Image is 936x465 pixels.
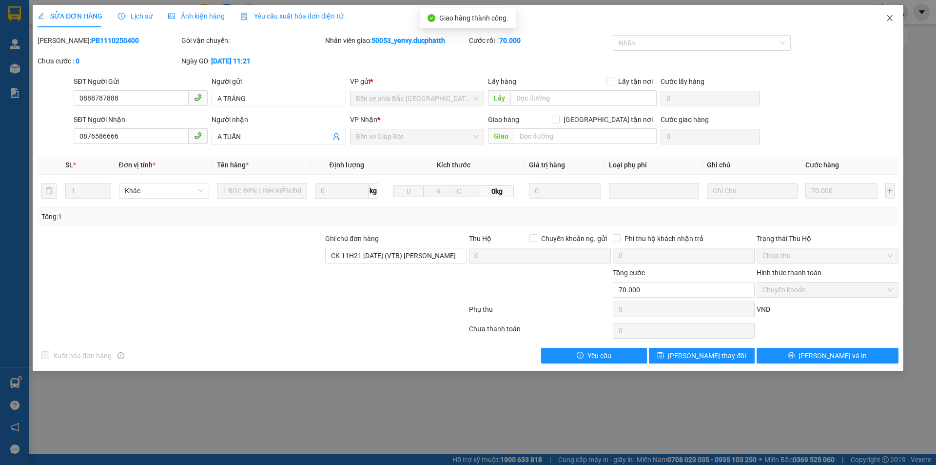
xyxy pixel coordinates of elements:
span: Chuyển khoản ng. gửi [537,233,611,244]
b: PB1110250400 [91,37,139,44]
span: Giao [488,128,514,144]
span: Chưa thu [762,248,893,263]
label: Cước giao hàng [661,116,709,123]
span: Yêu cầu [587,350,611,361]
input: Dọc đường [514,128,657,144]
span: Lấy hàng [488,78,516,85]
div: SĐT Người Gửi [74,76,208,87]
input: Ghi chú đơn hàng [325,248,467,263]
b: 0 [76,57,79,65]
span: 0kg [480,185,513,197]
button: plus [885,183,895,199]
input: 0 [529,183,602,199]
input: Cước lấy hàng [661,91,760,106]
label: Cước lấy hàng [661,78,704,85]
input: Ghi Chú [707,183,797,199]
span: [PERSON_NAME] thay đổi [668,350,746,361]
button: save[PERSON_NAME] thay đổi [649,348,755,364]
span: clock-circle [118,13,125,20]
button: delete [41,183,57,199]
span: picture [168,13,175,20]
input: R [423,185,453,197]
div: Người nhận [212,114,346,125]
th: Loại phụ phí [605,156,703,175]
span: Xuất hóa đơn hàng [49,350,116,361]
div: Phụ thu [468,304,612,321]
button: exclamation-circleYêu cầu [541,348,647,364]
span: SL [65,161,73,169]
span: Ảnh kiện hàng [168,12,225,20]
span: Cước hàng [805,161,839,169]
input: D [393,185,424,197]
div: Trạng thái Thu Hộ [757,233,898,244]
input: VD: Bàn, Ghế [217,183,307,199]
span: SỬA ĐƠN HÀNG [38,12,102,20]
b: 70.000 [499,37,521,44]
span: Lịch sử [118,12,153,20]
span: [PERSON_NAME] và In [799,350,867,361]
span: phone [194,132,202,140]
div: SĐT Người Nhận [74,114,208,125]
span: Giao hàng [488,116,519,123]
span: Chuyển khoản [762,283,893,297]
span: VND [757,305,770,313]
span: Kích thước [437,161,470,169]
span: Bến xe phía Bắc Thanh Hóa [356,91,478,106]
div: Người gửi [212,76,346,87]
button: printer[PERSON_NAME] và In [757,348,898,364]
div: Chưa thanh toán [468,323,612,341]
div: Gói vận chuyển: [181,35,323,46]
span: Lấy [488,90,510,106]
span: Thu Hộ [469,235,491,243]
span: edit [38,13,44,20]
span: Định lượng [329,161,364,169]
b: [DATE] 11:21 [211,57,251,65]
div: Ngày GD: [181,56,323,66]
span: [GEOGRAPHIC_DATA] tận nơi [560,114,657,125]
div: Nhân viên giao: [325,35,467,46]
span: Tổng cước [613,269,645,277]
span: Yêu cầu xuất hóa đơn điện tử [240,12,343,20]
span: exclamation-circle [577,352,584,360]
div: VP gửi [350,76,484,87]
span: close [886,14,894,22]
b: 50053_yenvy.ducphatth [371,37,445,44]
span: Phí thu hộ khách nhận trả [621,233,707,244]
div: Chưa cước : [38,56,179,66]
div: Cước rồi : [469,35,611,46]
span: Giá trị hàng [529,161,565,169]
span: kg [369,183,378,199]
span: VP Nhận [350,116,377,123]
span: info-circle [117,352,124,359]
span: phone [194,94,202,101]
img: icon [240,13,248,20]
input: 0 [805,183,878,199]
input: Cước giao hàng [661,129,760,144]
div: [PERSON_NAME]: [38,35,179,46]
span: printer [788,352,795,360]
input: C [453,185,480,197]
span: check-circle [428,14,435,22]
span: Lấy tận nơi [614,76,657,87]
input: Dọc đường [510,90,657,106]
span: Tên hàng [217,161,249,169]
span: Bến xe Giáp Bát [356,129,478,144]
span: user-add [332,133,340,141]
label: Ghi chú đơn hàng [325,235,379,243]
th: Ghi chú [703,156,801,175]
button: Close [876,5,903,32]
span: save [657,352,664,360]
div: Tổng: 1 [41,211,361,222]
span: Đơn vị tính [119,161,156,169]
label: Hình thức thanh toán [757,269,821,277]
span: Giao hàng thành công. [439,14,508,22]
span: Khác [125,183,203,198]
